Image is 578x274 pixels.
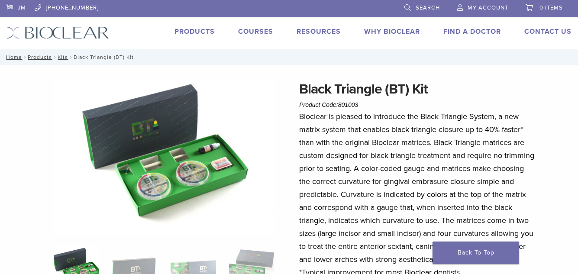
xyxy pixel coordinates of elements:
span: / [22,55,28,59]
a: Products [28,54,52,60]
a: Why Bioclear [364,27,420,36]
span: My Account [468,4,508,11]
a: Back To Top [433,242,519,264]
a: Home [3,54,22,60]
a: Kits [58,54,68,60]
span: Product Code: [299,101,358,108]
span: / [68,55,74,59]
span: / [52,55,58,59]
span: 801003 [338,101,358,108]
a: Courses [238,27,273,36]
span: 0 items [539,4,563,11]
img: Bioclear [6,26,109,39]
h1: Black Triangle (BT) Kit [299,79,535,100]
a: Resources [297,27,341,36]
span: Search [416,4,440,11]
a: Products [174,27,215,36]
a: Contact Us [524,27,572,36]
img: Intro Black Triangle Kit-6 - Copy [54,79,275,235]
a: Find A Doctor [443,27,501,36]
